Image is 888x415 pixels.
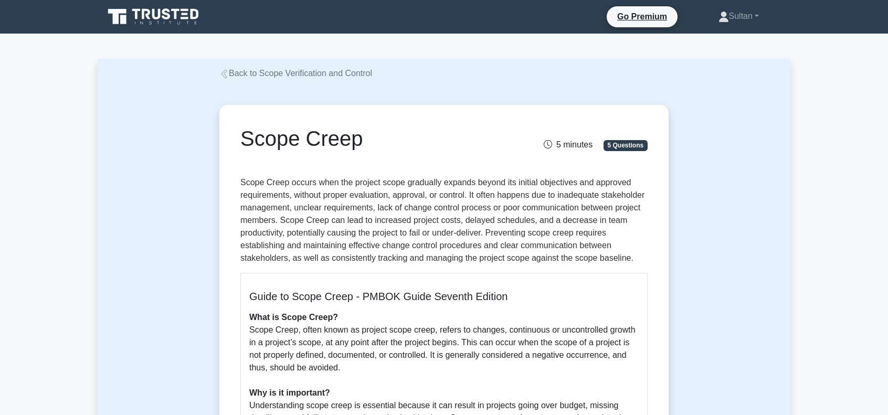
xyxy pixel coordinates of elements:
p: Scope Creep occurs when the project scope gradually expands beyond its initial objectives and app... [240,176,648,264]
span: 5 minutes [544,140,593,149]
b: Why is it important? [249,388,330,397]
a: Sultan [693,6,784,27]
span: 5 Questions [604,140,648,151]
b: What is Scope Creep? [249,313,338,322]
a: Back to Scope Verification and Control [219,69,372,78]
a: Go Premium [611,10,673,23]
h1: Scope Creep [240,126,508,151]
h5: Guide to Scope Creep - PMBOK Guide Seventh Edition [249,290,639,303]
